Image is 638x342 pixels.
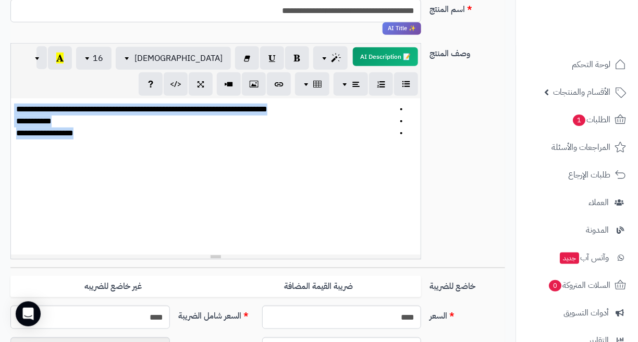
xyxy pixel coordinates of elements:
span: طلبات الإرجاع [568,168,610,182]
div: Open Intercom Messenger [16,301,41,326]
label: غير خاضع للضريبه [10,276,216,297]
a: المدونة [522,218,632,243]
a: السلات المتروكة0 [522,273,632,298]
button: [DEMOGRAPHIC_DATA] [116,47,231,70]
label: خاضع للضريبة [425,276,509,293]
span: جديد [560,252,579,264]
a: الطلبات1 [522,107,632,132]
button: 16 [76,47,112,70]
span: 1 [573,115,585,126]
span: أدوات التسويق [563,306,609,320]
label: ضريبة القيمة المضافة [216,276,421,297]
button: 📝 AI Description [353,47,418,66]
a: طلبات الإرجاع [522,162,632,187]
span: المراجعات والأسئلة [551,140,610,155]
a: العملاء [522,190,632,215]
span: لوحة التحكم [572,57,610,72]
span: المدونة [586,223,609,237]
span: [DEMOGRAPHIC_DATA] [134,52,223,65]
a: لوحة التحكم [522,52,632,77]
span: الأقسام والمنتجات [553,85,610,99]
label: السعر شامل الضريبة [174,306,258,322]
a: أدوات التسويق [522,300,632,325]
span: السلات المتروكة [548,278,610,293]
span: العملاء [588,195,609,210]
span: وآتس آب [559,250,609,265]
a: وآتس آبجديد [522,245,632,270]
a: المراجعات والأسئلة [522,135,632,160]
span: الطلبات [572,112,610,127]
span: 0 [549,280,561,292]
span: انقر لاستخدام رفيقك الذكي [383,22,421,35]
span: 16 [93,52,103,65]
label: السعر [425,306,509,322]
label: وصف المنتج [425,43,509,60]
